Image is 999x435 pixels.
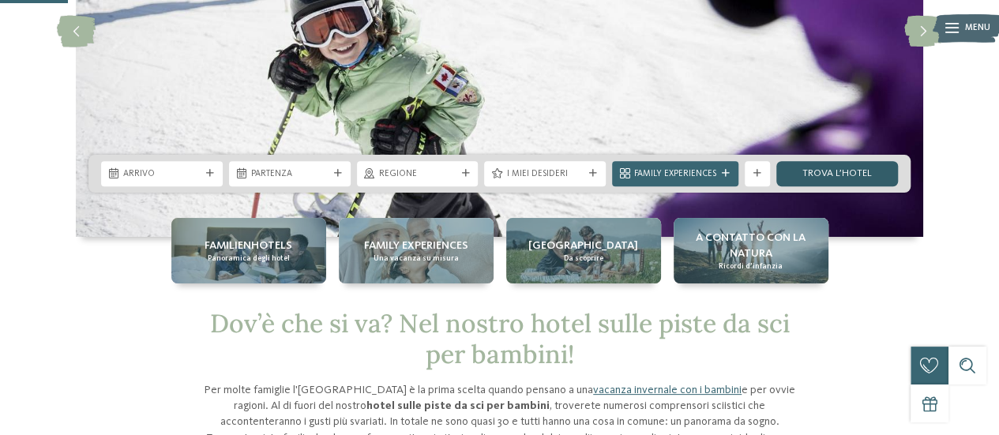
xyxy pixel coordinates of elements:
[123,168,201,181] span: Arrivo
[251,168,329,181] span: Partenza
[776,161,898,186] a: trova l’hotel
[528,238,638,253] span: [GEOGRAPHIC_DATA]
[379,168,456,181] span: Regione
[680,230,822,261] span: A contatto con la natura
[208,253,290,264] span: Panoramica degli hotel
[634,168,716,181] span: Family Experiences
[339,218,494,283] a: Hotel sulle piste da sci per bambini: divertimento senza confini Family experiences Una vacanza s...
[564,253,603,264] span: Da scoprire
[171,218,326,283] a: Hotel sulle piste da sci per bambini: divertimento senza confini Familienhotels Panoramica degli ...
[593,384,742,396] a: vacanza invernale con i bambini
[674,218,828,283] a: Hotel sulle piste da sci per bambini: divertimento senza confini A contatto con la natura Ricordi...
[366,400,550,411] strong: hotel sulle piste da sci per bambini
[205,238,292,253] span: Familienhotels
[364,238,468,253] span: Family experiences
[506,168,584,181] span: I miei desideri
[210,307,790,369] span: Dov’è che si va? Nel nostro hotel sulle piste da sci per bambini!
[719,261,783,272] span: Ricordi d’infanzia
[506,218,661,283] a: Hotel sulle piste da sci per bambini: divertimento senza confini [GEOGRAPHIC_DATA] Da scoprire
[374,253,459,264] span: Una vacanza su misura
